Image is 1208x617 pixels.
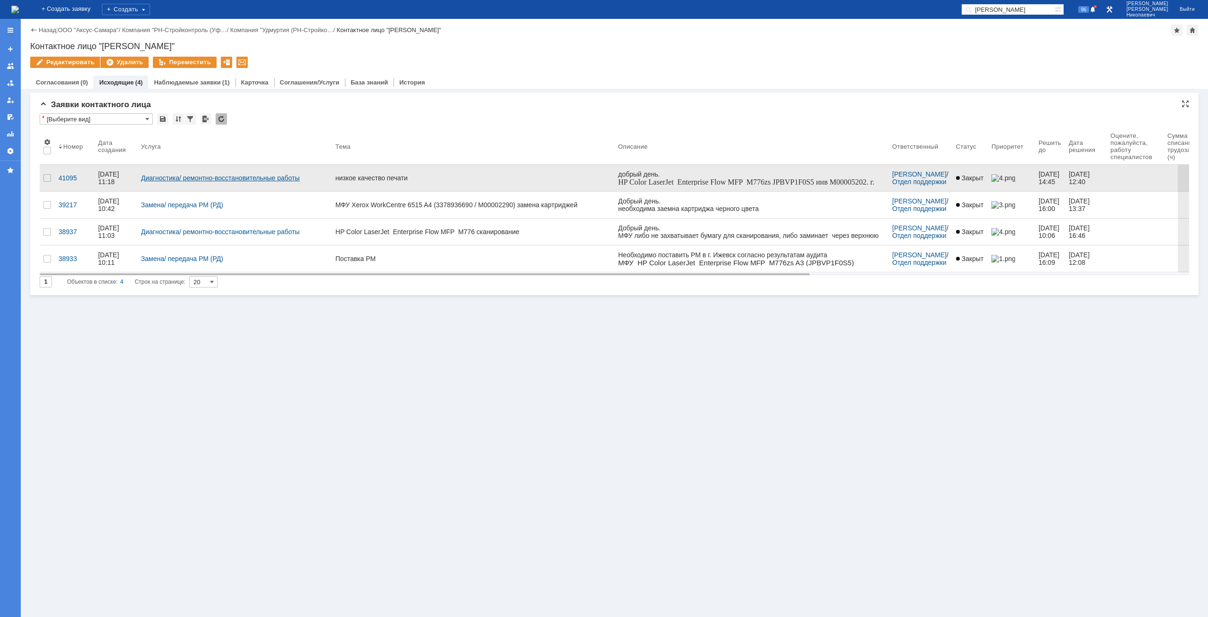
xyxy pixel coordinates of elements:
[988,222,1035,241] a: 4.png
[399,79,425,86] a: История
[120,276,124,287] div: 4
[988,169,1035,187] a: 4.png
[94,245,137,272] a: [DATE] 10:11
[141,174,300,182] a: Диагностика/ ремонтно-восстановительные работы
[1110,132,1152,161] div: Oцените, пожалуйста, работу специалистов
[332,249,614,268] a: Поставка РМ
[892,170,947,178] a: [PERSON_NAME]
[98,170,121,186] div: [DATE] 11:18
[952,169,988,187] a: Закрыт
[43,138,51,146] span: Настройки
[336,174,611,182] div: низкое качество печати
[98,251,121,266] div: [DATE] 10:11
[1069,139,1095,153] div: Дата решения
[1035,219,1065,245] a: [DATE] 10:06
[351,79,388,86] a: База знаний
[1035,192,1065,218] a: [DATE] 16:00
[618,143,648,150] div: Описание
[1035,165,1065,191] a: [DATE] 14:45
[332,128,614,165] th: Тема
[55,195,94,214] a: 39217
[59,255,91,262] div: 38933
[1104,4,1115,15] a: Перейти в интерфейс администратора
[1039,170,1061,186] span: [DATE] 14:45
[3,59,18,74] a: Заявки на командах
[991,228,1015,236] img: 4.png
[892,232,948,247] a: Отдел поддержки пользователей
[1039,251,1061,266] span: [DATE] 16:09
[1078,6,1089,13] span: 96
[141,143,162,150] div: Услуга
[336,201,611,209] div: МФУ Xerox WorkCentre 6515 A4 (3378936690 / М00002290) замена картриджей
[952,222,988,241] a: Закрыт
[892,205,948,220] a: Отдел поддержки пользователей
[956,143,976,150] div: Статус
[1126,7,1168,12] span: [PERSON_NAME]
[98,197,121,212] div: [DATE] 10:42
[3,127,18,142] a: Отчеты
[58,26,122,34] div: /
[11,6,19,13] a: Перейти на домашнюю страницу
[952,128,988,165] th: Статус
[892,143,939,150] div: Ответственный
[332,222,614,241] a: HP Color LaserJet Enterprise Flow MFP M776 сканирование
[141,255,223,262] a: Замена/ передача РМ (РД)
[221,57,232,68] div: Поместить в архив
[63,143,83,150] div: Номер
[1054,4,1064,13] span: Расширенный поиск
[892,251,947,259] a: [PERSON_NAME]
[81,79,88,86] div: (0)
[892,224,948,239] div: /
[892,251,948,266] div: /
[991,174,1015,182] img: 4.png
[42,115,44,121] div: Настройки списка отличаются от сохраненных в виде
[3,76,18,91] a: Заявки в моей ответственности
[39,26,56,34] a: Назад
[336,255,611,262] div: Поставка РМ
[332,195,614,214] a: МФУ Xerox WorkCentre 6515 A4 (3378936690 / М00002290) замена картриджей
[988,249,1035,268] a: 1.png
[3,110,18,125] a: Мои согласования
[55,249,94,268] a: 38933
[1035,245,1065,272] a: [DATE] 16:09
[956,228,984,236] span: Закрыт
[1107,128,1164,165] th: Oцените, пожалуйста, работу специалистов
[1039,224,1061,239] span: [DATE] 10:06
[892,178,948,193] a: Отдел поддержки пользователей
[58,26,119,34] a: ООО "Аксус-Самара"
[956,201,984,209] span: Закрыт
[185,113,196,125] div: Фильтрация...
[141,228,300,236] a: Диагностика/ ремонтно-восстановительные работы
[59,201,91,209] div: 39217
[154,79,220,86] a: Наблюдаемые заявки
[173,113,184,125] div: Сортировка...
[122,26,227,34] a: Компания "РН-Стройконтроль (Уф…
[991,201,1015,209] img: 3.png
[892,197,947,205] a: [PERSON_NAME]
[230,26,334,34] a: Компания "Удмуртия (РН-Стройко…
[1039,139,1061,153] div: Решить до
[889,128,952,165] th: Ответственный
[892,259,948,274] a: Отдел поддержки пользователей
[1171,25,1183,36] div: Добавить в избранное
[157,113,168,125] div: Сохранить вид
[1039,197,1061,212] span: [DATE] 16:00
[988,195,1035,214] a: 3.png
[956,255,984,262] span: Закрыт
[1065,245,1107,272] a: [DATE] 12:08
[236,57,248,68] div: Сгенерировать пароль и отправить контактному лицу на e-mail
[40,100,151,109] span: Заявки контактного лица
[141,201,223,209] a: Замена/ передача РМ (РД)
[36,79,79,86] a: Согласования
[1187,25,1198,36] div: Сделать домашней страницей
[102,4,150,15] div: Создать
[3,93,18,108] a: Мои заявки
[55,169,94,187] a: 41095
[11,6,19,13] img: logo
[991,255,1015,262] img: 1.png
[1069,251,1091,266] div: [DATE] 12:08
[222,79,230,86] div: (1)
[892,170,948,186] div: /
[280,79,339,86] a: Соглашения/Услуги
[67,276,185,287] i: Строк на странице:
